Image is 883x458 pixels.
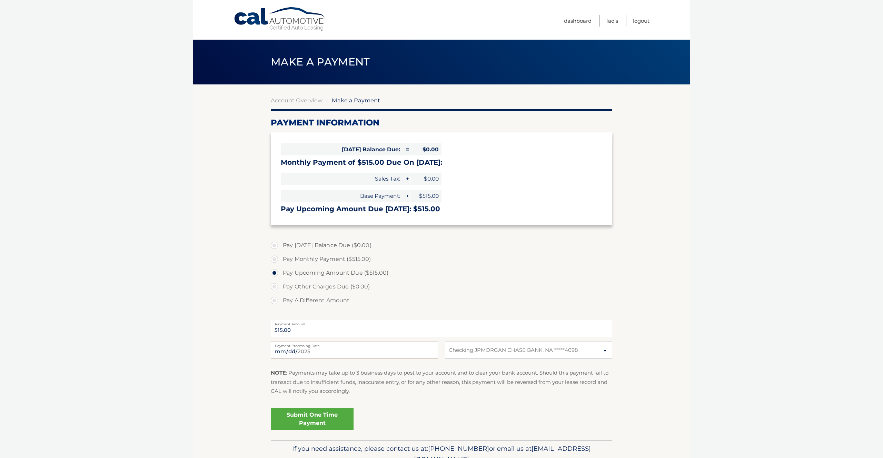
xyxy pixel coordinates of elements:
[271,252,612,266] label: Pay Monthly Payment ($515.00)
[326,97,328,104] span: |
[281,173,403,185] span: Sales Tax:
[332,97,380,104] span: Make a Payment
[281,190,403,202] span: Base Payment:
[428,445,489,452] span: [PHONE_NUMBER]
[410,143,441,155] span: $0.00
[281,143,403,155] span: [DATE] Balance Due:
[271,320,612,337] input: Payment Amount
[271,266,612,280] label: Pay Upcoming Amount Due ($515.00)
[271,294,612,307] label: Pay A Different Amount
[271,97,323,104] a: Account Overview
[234,7,327,31] a: Cal Automotive
[271,320,612,325] label: Payment Amount
[403,173,410,185] span: +
[271,118,612,128] h2: Payment Information
[410,173,441,185] span: $0.00
[271,368,612,396] p: : Payments may take up to 3 business days to post to your account and to clear your bank account....
[271,369,286,376] strong: NOTE
[564,15,592,27] a: Dashboard
[271,408,354,430] a: Submit One Time Payment
[403,190,410,202] span: +
[403,143,410,155] span: =
[410,190,441,202] span: $515.00
[606,15,618,27] a: FAQ's
[271,280,612,294] label: Pay Other Charges Due ($0.00)
[281,158,602,167] h3: Monthly Payment of $515.00 Due On [DATE]:
[271,342,438,359] input: Payment Date
[271,238,612,252] label: Pay [DATE] Balance Due ($0.00)
[633,15,649,27] a: Logout
[281,205,602,213] h3: Pay Upcoming Amount Due [DATE]: $515.00
[271,55,370,68] span: Make a Payment
[271,342,438,347] label: Payment Processing Date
